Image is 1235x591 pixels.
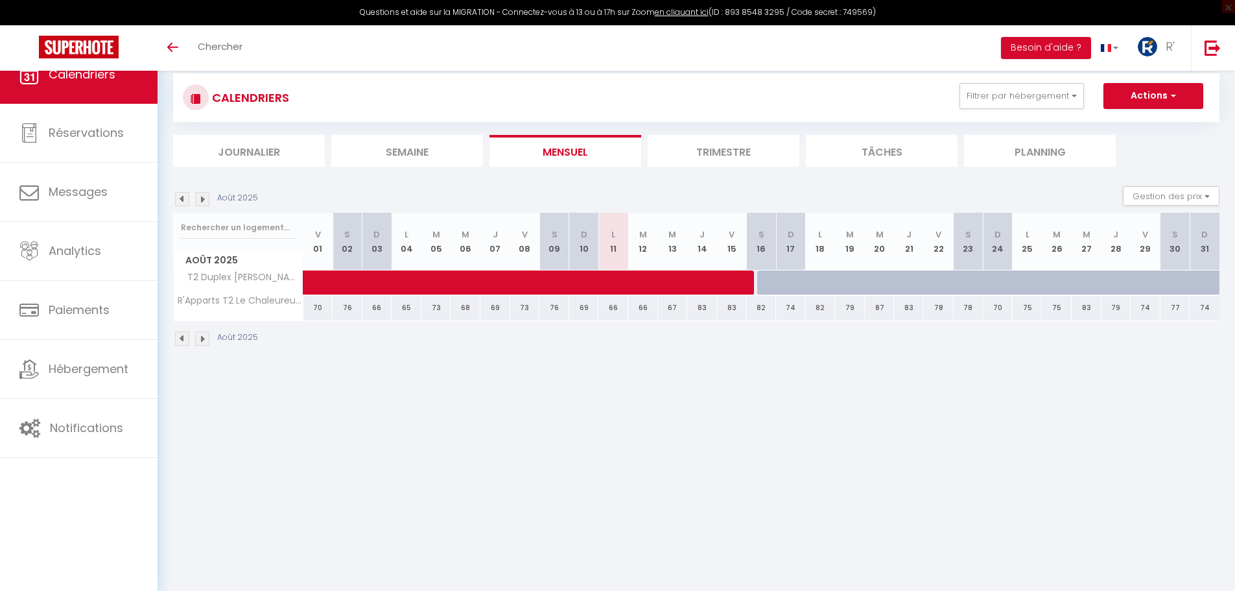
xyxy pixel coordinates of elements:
[217,192,258,204] p: Août 2025
[818,228,822,241] abbr: L
[1131,213,1160,271] th: 29
[1001,37,1091,59] button: Besoin d'aide ?
[924,296,954,320] div: 78
[181,216,296,239] input: Rechercher un logement...
[983,213,1013,271] th: 24
[217,332,258,344] p: Août 2025
[717,296,747,320] div: 83
[835,296,865,320] div: 79
[965,228,971,241] abbr: S
[1013,213,1042,271] th: 25
[1113,228,1118,241] abbr: J
[759,228,764,241] abbr: S
[639,228,647,241] abbr: M
[539,296,569,320] div: 76
[924,213,954,271] th: 22
[846,228,854,241] abbr: M
[598,213,628,271] th: 11
[1160,296,1190,320] div: 77
[835,213,865,271] th: 19
[1026,228,1029,241] abbr: L
[628,213,658,271] th: 12
[1013,296,1042,320] div: 75
[176,271,305,285] span: T2 Duplex [PERSON_NAME]
[362,296,392,320] div: 66
[451,213,480,271] th: 06
[581,228,587,241] abbr: D
[935,228,941,241] abbr: V
[480,296,510,320] div: 69
[569,213,599,271] th: 10
[1190,213,1219,271] th: 31
[489,135,641,167] li: Mensuel
[315,228,321,241] abbr: V
[729,228,735,241] abbr: V
[392,296,421,320] div: 65
[539,213,569,271] th: 09
[894,213,924,271] th: 21
[209,83,289,112] h3: CALENDRIERS
[806,135,958,167] li: Tâches
[746,213,776,271] th: 16
[173,135,325,167] li: Journalier
[1123,186,1219,206] button: Gestion des prix
[188,25,252,71] a: Chercher
[49,66,115,82] span: Calendriers
[906,228,912,241] abbr: J
[303,296,333,320] div: 70
[49,125,124,141] span: Réservations
[1142,228,1148,241] abbr: V
[598,296,628,320] div: 66
[432,228,440,241] abbr: M
[954,296,983,320] div: 78
[1205,40,1221,56] img: logout
[1072,296,1101,320] div: 83
[806,296,836,320] div: 82
[668,228,676,241] abbr: M
[776,213,806,271] th: 17
[1101,213,1131,271] th: 28
[303,213,333,271] th: 01
[462,228,469,241] abbr: M
[788,228,794,241] abbr: D
[1101,296,1131,320] div: 79
[994,228,1001,241] abbr: D
[1083,228,1090,241] abbr: M
[493,228,498,241] abbr: J
[954,213,983,271] th: 23
[1131,296,1160,320] div: 74
[876,228,884,241] abbr: M
[333,213,362,271] th: 02
[39,36,119,58] img: Super Booking
[894,296,924,320] div: 83
[959,83,1084,109] button: Filtrer par hébergement
[522,228,528,241] abbr: V
[983,296,1013,320] div: 70
[198,40,242,53] span: Chercher
[176,296,305,306] span: R'Apparts T2 Le Chaleureux - Hypercentre - Gare
[49,184,108,200] span: Messages
[700,228,705,241] abbr: J
[1072,213,1101,271] th: 27
[405,228,408,241] abbr: L
[746,296,776,320] div: 82
[333,296,362,320] div: 76
[1042,296,1072,320] div: 75
[628,296,658,320] div: 66
[49,302,110,318] span: Paiements
[1166,38,1175,54] span: R'
[451,296,480,320] div: 68
[480,213,510,271] th: 07
[344,228,350,241] abbr: S
[776,296,806,320] div: 74
[865,213,895,271] th: 20
[392,213,421,271] th: 04
[655,6,709,18] a: en cliquant ici
[50,420,123,436] span: Notifications
[331,135,483,167] li: Semaine
[964,135,1116,167] li: Planning
[421,213,451,271] th: 05
[806,213,836,271] th: 18
[362,213,392,271] th: 03
[569,296,599,320] div: 69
